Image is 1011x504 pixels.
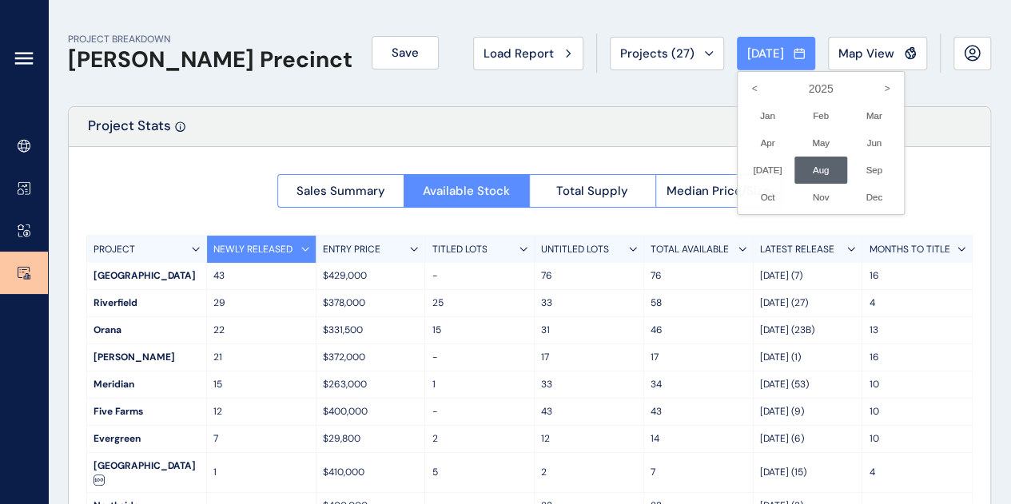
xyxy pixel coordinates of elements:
[741,157,794,184] li: [DATE]
[847,157,901,184] li: Sep
[847,184,901,211] li: Dec
[741,129,794,157] li: Apr
[847,129,901,157] li: Jun
[741,184,794,211] li: Oct
[794,129,848,157] li: May
[794,157,848,184] li: Aug
[741,102,794,129] li: Jan
[794,102,848,129] li: Feb
[741,75,901,102] label: 2025
[741,75,768,102] i: <
[794,184,848,211] li: Nov
[847,102,901,129] li: Mar
[874,75,901,102] i: >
